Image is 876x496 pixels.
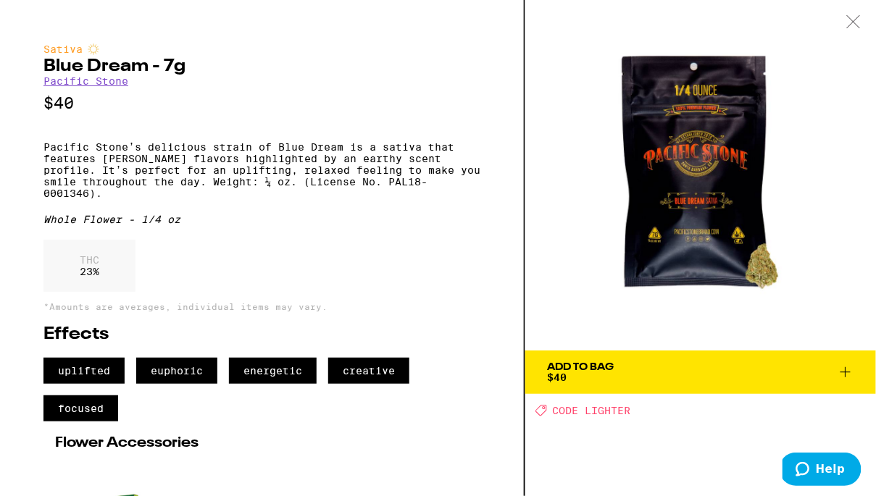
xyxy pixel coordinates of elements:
[43,58,480,75] h2: Blue Dream - 7g
[552,405,630,416] span: CODE LIGHTER
[55,436,469,450] h2: Flower Accessories
[43,302,480,311] p: *Amounts are averages, individual items may vary.
[43,326,480,343] h2: Effects
[783,453,862,489] iframe: Opens a widget where you can find more information
[43,94,480,112] p: $40
[43,395,118,421] span: focused
[88,43,99,55] img: sativaColor.svg
[43,75,128,87] a: Pacific Stone
[43,240,135,292] div: 23 %
[547,371,567,383] span: $40
[547,362,614,372] div: Add To Bag
[525,350,876,394] button: Add To Bag$40
[80,254,99,266] p: THC
[328,358,409,384] span: creative
[229,358,317,384] span: energetic
[136,358,217,384] span: euphoric
[43,43,480,55] div: Sativa
[43,214,480,225] div: Whole Flower - 1/4 oz
[43,141,480,199] p: Pacific Stone’s delicious strain of Blue Dream is a sativa that features [PERSON_NAME] flavors hi...
[43,358,125,384] span: uplifted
